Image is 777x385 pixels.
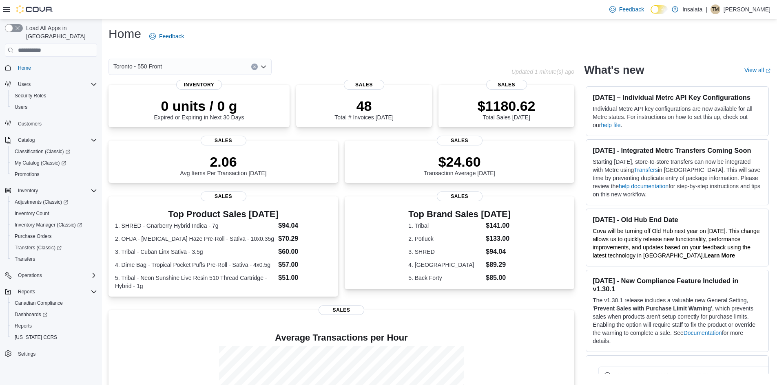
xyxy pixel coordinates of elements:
[15,300,63,306] span: Canadian Compliance
[8,242,100,253] a: Transfers (Classic)
[15,104,27,110] span: Users
[424,154,496,176] div: Transaction Average [DATE]
[2,134,100,146] button: Catalog
[2,286,100,297] button: Reports
[154,98,244,121] div: Expired or Expiring in Next 30 Days
[11,321,97,331] span: Reports
[8,320,100,332] button: Reports
[706,4,707,14] p: |
[437,191,483,201] span: Sales
[18,272,42,279] span: Operations
[744,67,770,73] a: View allExternal link
[408,235,483,243] dt: 2. Potluck
[8,219,100,231] a: Inventory Manager (Classic)
[278,221,332,231] dd: $94.04
[15,349,97,359] span: Settings
[115,261,275,269] dt: 4. Dime Bag - Tropical Pocket Puffs Pre-Roll - Sativa - 4x0.5g
[15,119,97,129] span: Customers
[408,261,483,269] dt: 4. [GEOGRAPHIC_DATA]
[115,209,332,219] h3: Top Product Sales [DATE]
[651,5,668,14] input: Dark Mode
[16,5,53,13] img: Cova
[15,171,40,178] span: Promotions
[180,154,267,170] p: 2.06
[593,105,762,129] p: Individual Metrc API key configurations are now available for all Metrc states. For instructions ...
[606,1,647,18] a: Feedback
[11,332,97,342] span: Washington CCRS
[154,98,244,114] p: 0 units / 0 g
[766,68,770,73] svg: External link
[8,208,100,219] button: Inventory Count
[593,228,759,259] span: Cova will be turning off Old Hub next year on [DATE]. This change allows us to quickly release ne...
[408,274,483,282] dt: 5. Back Forty
[478,98,536,121] div: Total Sales [DATE]
[712,4,719,14] span: TM
[11,231,55,241] a: Purchase Orders
[11,147,97,156] span: Classification (Classic)
[8,146,100,157] a: Classification (Classic)
[11,220,85,230] a: Inventory Manager (Classic)
[11,91,49,101] a: Security Roles
[584,64,644,77] h2: What's new
[146,28,187,44] a: Feedback
[278,247,332,257] dd: $60.00
[511,68,574,75] p: Updated 1 minute(s) ago
[437,136,483,145] span: Sales
[115,274,275,290] dt: 5. Tribal - Neon Sunshine Live Resin 510 Thread Cartridge - Hybrid - 1g
[15,244,62,251] span: Transfers (Classic)
[18,137,35,143] span: Catalog
[15,271,45,280] button: Operations
[23,24,97,40] span: Load All Apps in [GEOGRAPHIC_DATA]
[11,310,97,319] span: Dashboards
[15,186,41,196] button: Inventory
[15,62,97,73] span: Home
[344,80,385,90] span: Sales
[619,183,669,189] a: help documentation
[593,216,762,224] h3: [DATE] - Old Hub End Date
[15,233,52,240] span: Purchase Orders
[15,222,82,228] span: Inventory Manager (Classic)
[593,158,762,198] p: Starting [DATE], store-to-store transfers can now be integrated with Metrc using in [GEOGRAPHIC_D...
[486,247,511,257] dd: $94.04
[201,191,246,201] span: Sales
[684,330,722,336] a: Documentation
[15,287,38,297] button: Reports
[11,197,97,207] span: Adjustments (Classic)
[408,222,483,230] dt: 1. Tribal
[11,102,31,112] a: Users
[594,305,711,312] strong: Prevent Sales with Purchase Limit Warning
[408,248,483,256] dt: 3. SHRED
[11,243,97,253] span: Transfers (Classic)
[2,79,100,90] button: Users
[704,252,735,259] a: Learn More
[108,26,141,42] h1: Home
[601,122,620,128] a: help file
[18,121,42,127] span: Customers
[593,146,762,154] h3: [DATE] - Integrated Metrc Transfers Coming Soon
[593,296,762,345] p: The v1.30.1 release includes a valuable new General Setting, ' ', which prevents sales when produ...
[115,235,275,243] dt: 2. OHJA - [MEDICAL_DATA] Haze Pre-Roll - Sativa - 10x0.35g
[711,4,720,14] div: Tara Mokgoatsane
[11,102,97,112] span: Users
[278,234,332,244] dd: $70.29
[15,160,66,166] span: My Catalog (Classic)
[278,260,332,270] dd: $57.00
[8,90,100,101] button: Security Roles
[278,273,332,283] dd: $51.00
[15,63,34,73] a: Home
[159,32,184,40] span: Feedback
[8,297,100,309] button: Canadian Compliance
[11,209,53,218] a: Inventory Count
[15,349,39,359] a: Settings
[2,62,100,73] button: Home
[15,199,68,205] span: Adjustments (Classic)
[408,209,511,219] h3: Top Brand Sales [DATE]
[2,185,100,196] button: Inventory
[486,273,511,283] dd: $85.00
[18,187,38,194] span: Inventory
[11,310,51,319] a: Dashboards
[176,80,222,90] span: Inventory
[486,80,527,90] span: Sales
[18,288,35,295] span: Reports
